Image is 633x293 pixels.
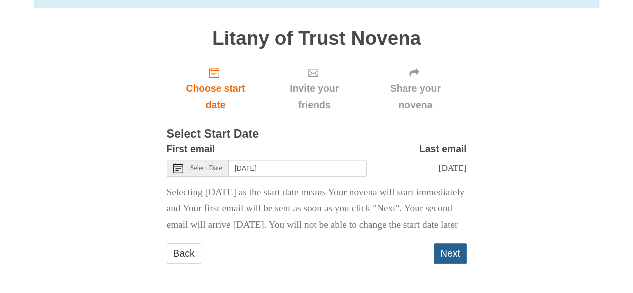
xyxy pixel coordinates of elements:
a: Back [167,243,201,264]
label: First email [167,141,215,157]
div: Click "Next" to confirm your start date first. [264,59,364,118]
span: [DATE] [438,163,466,173]
h3: Select Start Date [167,128,467,141]
span: Share your novena [374,80,457,113]
span: Invite your friends [274,80,354,113]
a: Choose start date [167,59,265,118]
button: Next [434,243,467,264]
div: Click "Next" to confirm your start date first. [364,59,467,118]
span: Select Date [190,165,222,172]
label: Last email [419,141,467,157]
h1: Litany of Trust Novena [167,28,467,49]
span: Choose start date [177,80,255,113]
input: Use the arrow keys to pick a date [229,160,367,177]
p: Selecting [DATE] as the start date means Your novena will start immediately and Your first email ... [167,184,467,234]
